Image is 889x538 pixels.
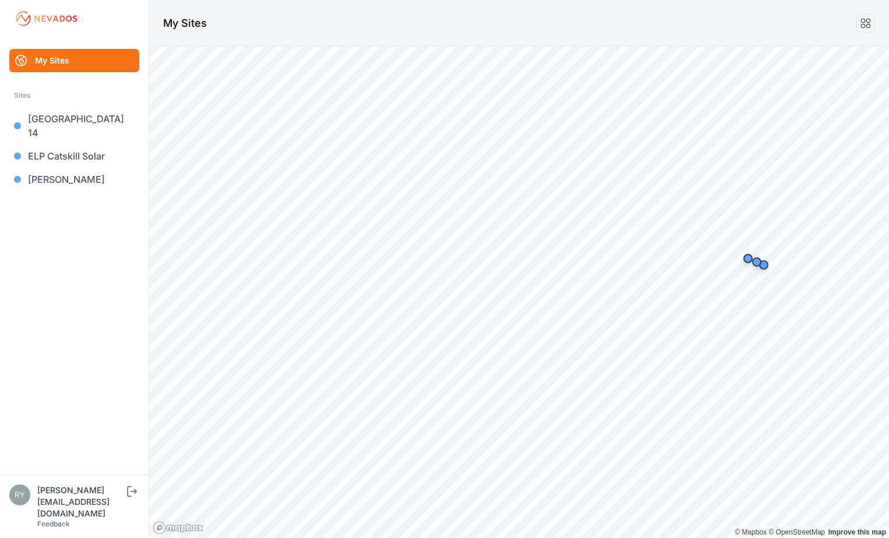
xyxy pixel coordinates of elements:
[736,247,760,270] div: Map marker
[37,484,125,519] div: [PERSON_NAME][EMAIL_ADDRESS][DOMAIN_NAME]
[9,49,139,72] a: My Sites
[9,484,30,505] img: ryan@bullrockcorp.com
[745,250,768,274] div: Map marker
[9,144,139,168] a: ELP Catskill Solar
[149,47,889,538] canvas: Map
[828,528,886,536] a: Map feedback
[9,168,139,191] a: [PERSON_NAME]
[9,107,139,144] a: [GEOGRAPHIC_DATA] 14
[37,519,70,528] a: Feedback
[768,528,825,536] a: OpenStreetMap
[153,521,204,535] a: Mapbox logo
[735,528,767,536] a: Mapbox
[163,15,207,31] h1: My Sites
[14,9,79,28] img: Nevados
[14,89,135,102] div: Sites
